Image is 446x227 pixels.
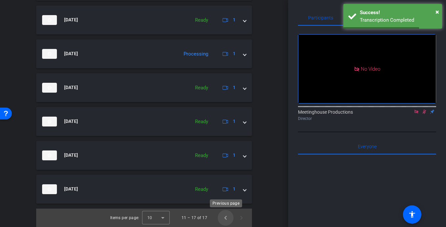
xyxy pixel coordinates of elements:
div: Success! [360,9,437,16]
span: Everyone [358,144,377,149]
div: Ready [192,152,211,159]
span: [DATE] [64,118,78,125]
mat-expansion-panel-header: thumb-nail[DATE]Ready1 [36,6,252,34]
div: Ready [192,118,211,125]
div: Items per page: [110,215,139,221]
mat-expansion-panel-header: thumb-nail[DATE]Ready1 [36,107,252,136]
img: thumb-nail [42,150,57,160]
span: 1 [233,118,235,125]
div: Meetinghouse Productions [298,109,436,122]
span: No Video [361,66,380,72]
span: [DATE] [64,16,78,23]
span: [DATE] [64,186,78,193]
mat-expansion-panel-header: thumb-nail[DATE]Ready1 [36,175,252,204]
span: 1 [233,16,235,23]
span: × [435,8,439,16]
span: [DATE] [64,152,78,159]
span: 1 [233,186,235,193]
span: Participants [308,15,333,20]
span: 1 [233,84,235,91]
mat-expansion-panel-header: thumb-nail[DATE]Ready1 [36,73,252,102]
div: 11 – 17 of 17 [182,215,207,221]
div: Director [298,116,436,122]
div: Previous page [210,199,242,207]
div: Ready [192,186,211,193]
button: Close [435,7,439,17]
mat-icon: accessibility [408,211,416,218]
button: Previous page [218,210,234,226]
div: Ready [192,16,211,24]
img: thumb-nail [42,49,57,59]
span: [DATE] [64,84,78,91]
img: thumb-nail [42,15,57,25]
span: [DATE] [64,50,78,57]
button: Next page [234,210,249,226]
div: Processing [180,50,211,58]
mat-expansion-panel-header: thumb-nail[DATE]Ready1 [36,141,252,170]
img: thumb-nail [42,184,57,194]
img: thumb-nail [42,117,57,126]
div: Transcription Completed [360,16,437,24]
span: 1 [233,152,235,159]
img: thumb-nail [42,83,57,93]
div: Ready [192,84,211,92]
span: 1 [233,50,235,57]
mat-expansion-panel-header: thumb-nail[DATE]Processing1 [36,39,252,68]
